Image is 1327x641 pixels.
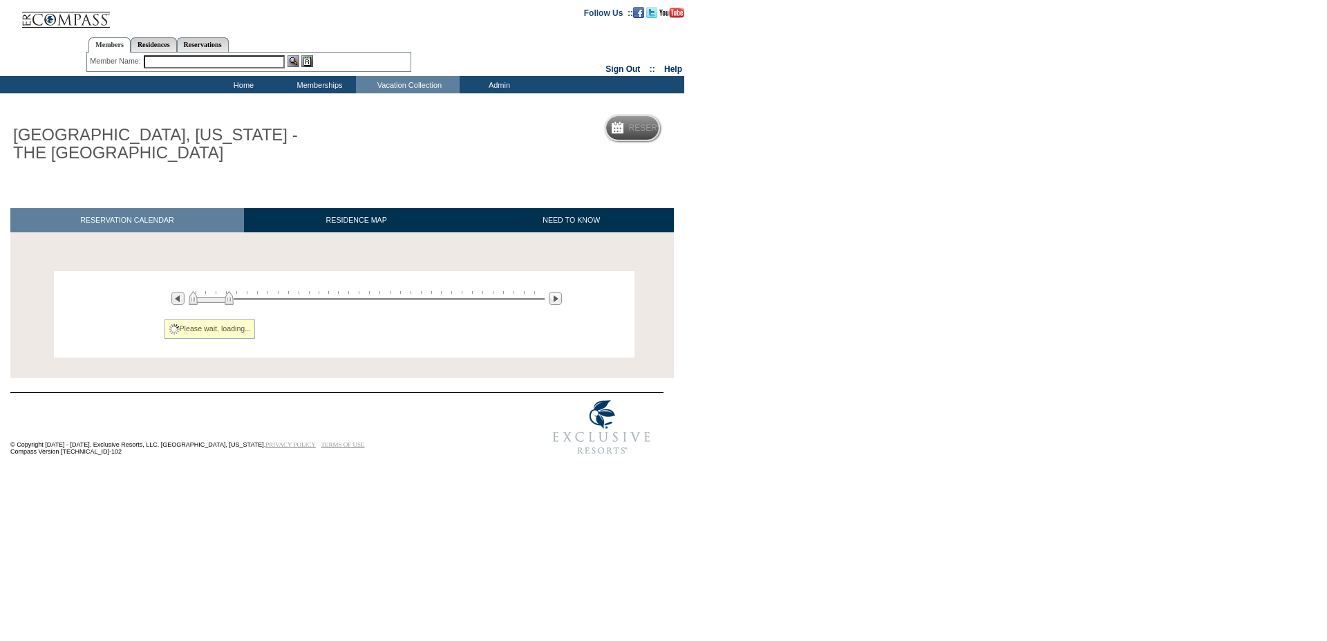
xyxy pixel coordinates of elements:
[177,37,229,52] a: Reservations
[605,64,640,74] a: Sign Out
[460,76,536,93] td: Admin
[633,8,644,16] a: Become our fan on Facebook
[288,55,299,67] img: View
[204,76,280,93] td: Home
[10,394,494,463] td: © Copyright [DATE] - [DATE]. Exclusive Resorts, LLC. [GEOGRAPHIC_DATA], [US_STATE]. Compass Versi...
[131,37,177,52] a: Residences
[659,8,684,18] img: Subscribe to our YouTube Channel
[301,55,313,67] img: Reservations
[171,292,185,305] img: Previous
[469,208,674,232] a: NEED TO KNOW
[646,8,657,16] a: Follow us on Twitter
[10,123,320,165] h1: [GEOGRAPHIC_DATA], [US_STATE] - THE [GEOGRAPHIC_DATA]
[10,208,244,232] a: RESERVATION CALENDAR
[90,55,143,67] div: Member Name:
[664,64,682,74] a: Help
[244,208,469,232] a: RESIDENCE MAP
[164,319,256,339] div: Please wait, loading...
[659,8,684,16] a: Subscribe to our YouTube Channel
[88,37,131,53] a: Members
[540,393,663,462] img: Exclusive Resorts
[646,7,657,18] img: Follow us on Twitter
[169,324,180,335] img: spinner2.gif
[321,441,365,448] a: TERMS OF USE
[629,124,735,133] h5: Reservation Calendar
[549,292,562,305] img: Next
[265,441,316,448] a: PRIVACY POLICY
[280,76,356,93] td: Memberships
[650,64,655,74] span: ::
[584,7,633,18] td: Follow Us ::
[356,76,460,93] td: Vacation Collection
[633,7,644,18] img: Become our fan on Facebook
